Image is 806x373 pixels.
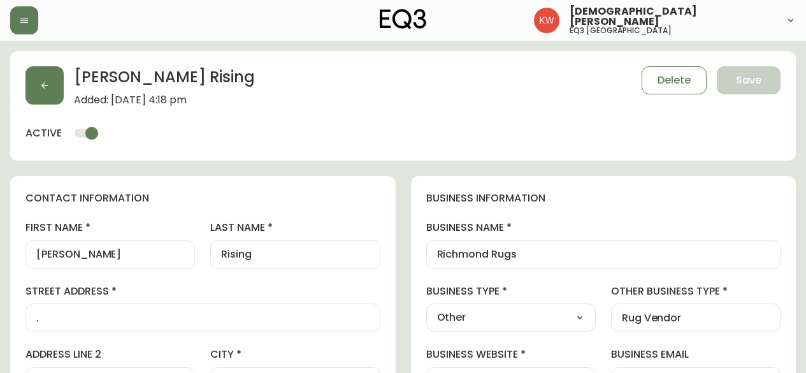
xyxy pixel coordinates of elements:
label: business type [426,284,596,298]
label: address line 2 [25,347,195,362]
h2: [PERSON_NAME] Rising [74,66,255,94]
span: [DEMOGRAPHIC_DATA][PERSON_NAME] [570,6,775,27]
span: Delete [658,73,691,87]
label: first name [25,221,195,235]
h4: business information [426,191,781,205]
label: street address [25,284,380,298]
label: business email [611,347,781,362]
img: f33162b67396b0982c40ce2a87247151 [534,8,559,33]
img: logo [380,9,427,29]
label: business name [426,221,781,235]
button: Delete [642,66,707,94]
label: other business type [611,284,781,298]
span: Added: [DATE] 4:18 pm [74,94,255,106]
h5: eq3 [GEOGRAPHIC_DATA] [570,27,672,34]
h4: contact information [25,191,380,205]
label: city [210,347,380,362]
label: last name [210,221,380,235]
h4: active [25,126,62,140]
label: business website [426,347,596,362]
